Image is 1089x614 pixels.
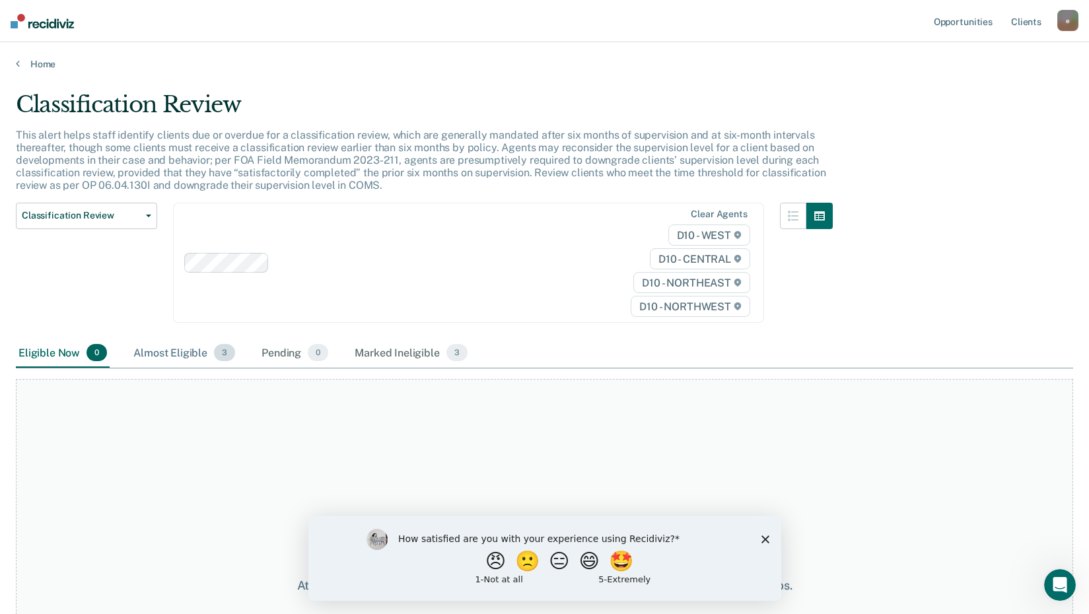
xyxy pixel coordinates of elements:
span: 0 [87,344,107,361]
p: This alert helps staff identify clients due or overdue for a classification review, which are gen... [16,129,826,192]
span: D10 - WEST [668,224,750,246]
span: Classification Review [22,210,141,221]
div: Pending0 [259,339,331,368]
span: D10 - NORTHWEST [631,296,750,317]
iframe: Intercom live chat [1044,569,1076,601]
div: Eligible Now0 [16,339,110,368]
div: Classification Review [16,91,833,129]
div: At this time, there are no clients who are Eligible Now. Please navigate to one of the other tabs. [281,578,809,593]
iframe: Survey by Kim from Recidiviz [308,516,781,601]
span: D10 - CENTRAL [650,248,750,269]
span: 3 [446,344,468,361]
img: Recidiviz [11,14,74,28]
button: e [1057,10,1078,31]
a: Home [16,58,1073,70]
span: 3 [214,344,235,361]
div: Marked Ineligible3 [352,339,470,368]
div: Almost Eligible3 [131,339,238,368]
div: Clear agents [691,209,747,220]
span: D10 - NORTHEAST [633,272,750,293]
span: 0 [308,344,328,361]
button: Classification Review [16,203,157,229]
